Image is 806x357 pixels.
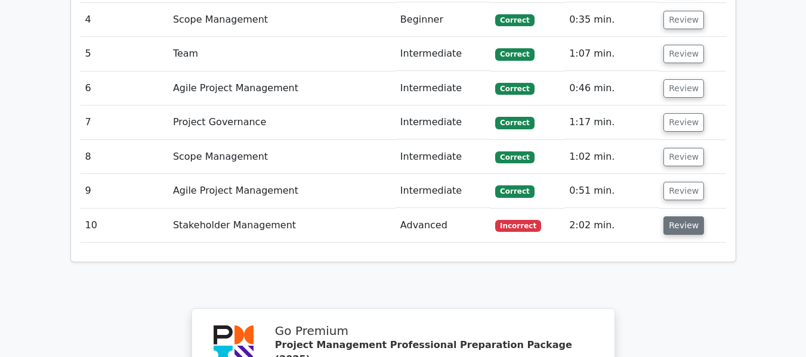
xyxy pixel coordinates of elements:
td: 4 [81,3,168,37]
td: Beginner [396,3,490,37]
td: Agile Project Management [168,72,396,105]
span: Correct [495,185,534,197]
td: Stakeholder Management [168,209,396,243]
td: 1:17 min. [564,105,659,139]
td: Scope Management [168,140,396,174]
span: Correct [495,117,534,129]
td: Intermediate [396,174,490,208]
button: Review [663,113,704,132]
td: 7 [81,105,168,139]
td: Intermediate [396,37,490,71]
td: Advanced [396,209,490,243]
td: 8 [81,140,168,174]
td: 10 [81,209,168,243]
td: Agile Project Management [168,174,396,208]
td: Intermediate [396,140,490,174]
span: Correct [495,83,534,95]
td: 0:35 min. [564,3,659,37]
td: 9 [81,174,168,208]
td: 6 [81,72,168,105]
td: Intermediate [396,105,490,139]
span: Correct [495,48,534,60]
td: 5 [81,37,168,71]
span: Correct [495,151,534,163]
td: 1:02 min. [564,140,659,174]
span: Incorrect [495,220,541,232]
td: 0:46 min. [564,72,659,105]
button: Review [663,79,704,98]
button: Review [663,11,704,29]
button: Review [663,216,704,235]
td: 2:02 min. [564,209,659,243]
td: 1:07 min. [564,37,659,71]
td: Project Governance [168,105,396,139]
td: Team [168,37,396,71]
td: 0:51 min. [564,174,659,208]
button: Review [663,45,704,63]
button: Review [663,182,704,200]
td: Intermediate [396,72,490,105]
button: Review [663,148,704,166]
td: Scope Management [168,3,396,37]
span: Correct [495,14,534,26]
